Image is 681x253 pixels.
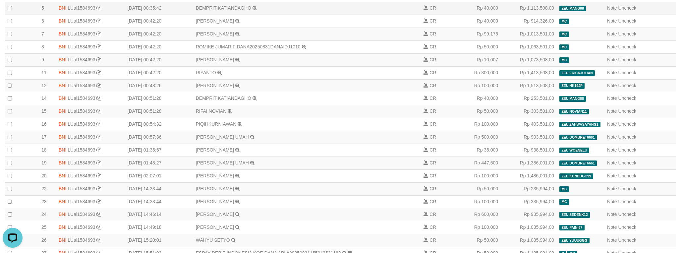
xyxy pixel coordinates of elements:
[41,44,44,49] span: 8
[96,95,101,101] a: Copy LUal1584693 to clipboard
[196,160,249,165] a: [PERSON_NAME] UMAH
[454,92,501,105] td: Rp 40,000
[68,121,95,127] a: LUal1584693
[68,147,95,153] a: LUal1584693
[59,237,66,243] span: BNI
[607,212,617,217] a: Note
[196,83,234,88] a: [PERSON_NAME]
[96,31,101,36] a: Copy LUal1584693 to clipboard
[454,131,501,144] td: Rp 500,000
[607,237,617,243] a: Note
[68,199,95,204] a: LUal1584693
[559,83,585,89] span: ZEU NK19JP
[607,186,617,191] a: Note
[429,160,436,165] span: CR
[125,157,193,169] td: [DATE] 01:48:27
[59,147,66,153] span: BNI
[454,2,501,15] td: Rp 40,000
[454,66,501,79] td: Rp 300,000
[68,44,95,49] a: LUal1584693
[41,173,47,178] span: 20
[618,224,636,230] a: Uncheck
[125,144,193,157] td: [DATE] 01:35:57
[59,31,66,36] span: BNI
[3,3,23,23] button: Open LiveChat chat widget
[501,195,557,208] td: Rp 335,994,00
[429,18,436,24] span: CR
[196,5,252,11] a: DEMPRIT KATIANDAGHO
[607,31,617,36] a: Note
[196,224,234,230] a: [PERSON_NAME]
[196,199,234,204] a: [PERSON_NAME]
[607,199,617,204] a: Note
[41,147,47,153] span: 18
[41,237,47,243] span: 26
[41,160,47,165] span: 19
[429,108,436,114] span: CR
[68,134,95,140] a: LUal1584693
[59,57,66,62] span: BNI
[501,118,557,131] td: Rp 403,501,00
[68,160,95,165] a: LUal1584693
[196,108,227,114] a: RIFAI NOVIAN
[429,70,436,75] span: CR
[607,44,617,49] a: Note
[96,147,101,153] a: Copy LUal1584693 to clipboard
[59,186,66,191] span: BNI
[125,182,193,195] td: [DATE] 14:33:44
[96,199,101,204] a: Copy LUal1584693 to clipboard
[59,95,66,101] span: BNI
[59,212,66,217] span: BNI
[96,108,101,114] a: Copy LUal1584693 to clipboard
[96,237,101,243] a: Copy LUal1584693 to clipboard
[125,15,193,28] td: [DATE] 00:42:20
[454,79,501,92] td: Rp 100,000
[196,212,234,217] a: [PERSON_NAME]
[59,121,66,127] span: BNI
[196,70,216,75] a: RIYANTO
[559,44,569,50] span: Manually Checked by: aafyoona
[607,121,617,127] a: Note
[96,224,101,230] a: Copy LUal1584693 to clipboard
[96,83,101,88] a: Copy LUal1584693 to clipboard
[618,44,636,49] a: Uncheck
[68,237,95,243] a: LUal1584693
[41,57,44,62] span: 9
[96,5,101,11] a: Copy LUal1584693 to clipboard
[454,144,501,157] td: Rp 35,000
[501,157,557,169] td: Rp 1,386,001,00
[559,19,569,24] span: Manually Checked by: aafyoona
[125,28,193,40] td: [DATE] 00:42:20
[618,95,636,101] a: Uncheck
[607,134,617,140] a: Note
[607,173,617,178] a: Note
[618,70,636,75] a: Uncheck
[559,212,590,218] span: ZEU SEDENK12
[125,169,193,182] td: [DATE] 02:07:01
[501,92,557,105] td: Rp 253,501,00
[196,121,237,127] a: PIQIHKURNIAWAN
[618,31,636,36] a: Uncheck
[559,109,589,114] span: ZEU NOVIAN11
[454,28,501,40] td: Rp 99,175
[559,225,584,230] span: ZEU PAINI67
[125,221,193,234] td: [DATE] 14:49:18
[501,53,557,66] td: Rp 1,073,508,00
[68,224,95,230] a: LUal1584693
[68,108,95,114] a: LUal1584693
[429,224,436,230] span: CR
[41,83,47,88] span: 12
[68,83,95,88] a: LUal1584693
[607,83,617,88] a: Note
[618,57,636,62] a: Uncheck
[607,147,617,153] a: Note
[429,121,436,127] span: CR
[559,70,595,76] span: ZEU ERICKJULIAN
[501,208,557,221] td: Rp 935,994,00
[429,44,436,49] span: CR
[96,44,101,49] a: Copy LUal1584693 to clipboard
[454,195,501,208] td: Rp 100,000
[96,121,101,127] a: Copy LUal1584693 to clipboard
[68,18,95,24] a: LUal1584693
[501,40,557,53] td: Rp 1,063,501,00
